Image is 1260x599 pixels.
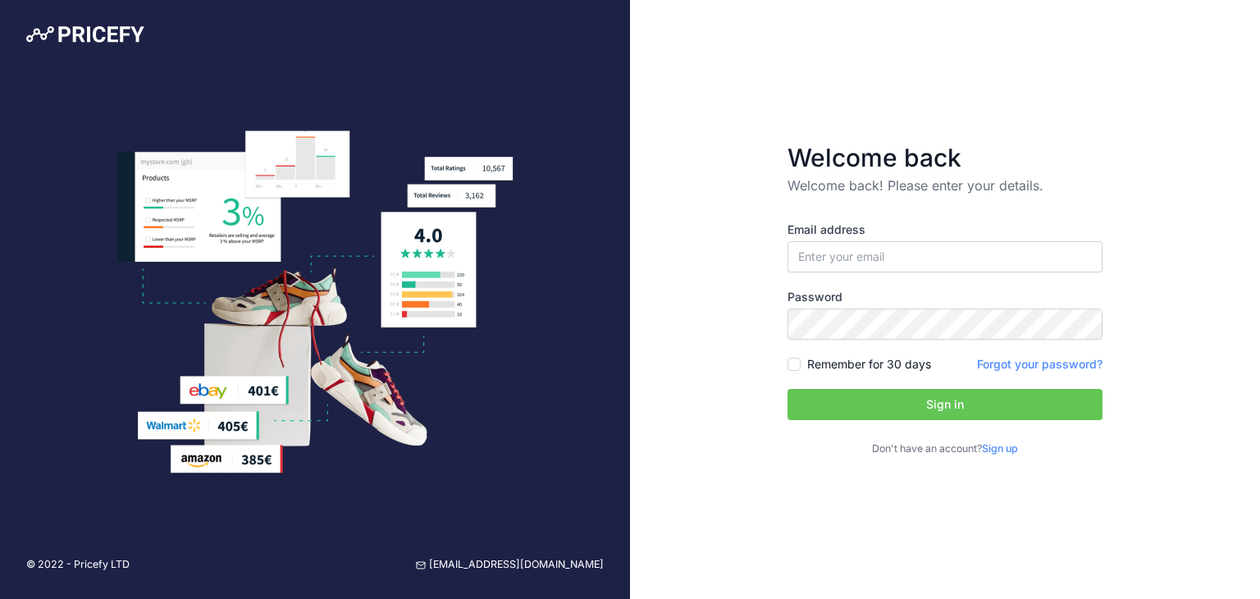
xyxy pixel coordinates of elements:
[787,143,1102,172] h3: Welcome back
[416,557,604,573] a: [EMAIL_ADDRESS][DOMAIN_NAME]
[787,289,1102,305] label: Password
[787,389,1102,420] button: Sign in
[787,241,1102,272] input: Enter your email
[787,441,1102,457] p: Don't have an account?
[807,356,931,373] label: Remember for 30 days
[26,26,144,43] img: Pricefy
[26,557,130,573] p: © 2022 - Pricefy LTD
[982,442,1018,455] a: Sign up
[787,176,1102,195] p: Welcome back! Please enter your details.
[977,357,1102,371] a: Forgot your password?
[787,222,1102,238] label: Email address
